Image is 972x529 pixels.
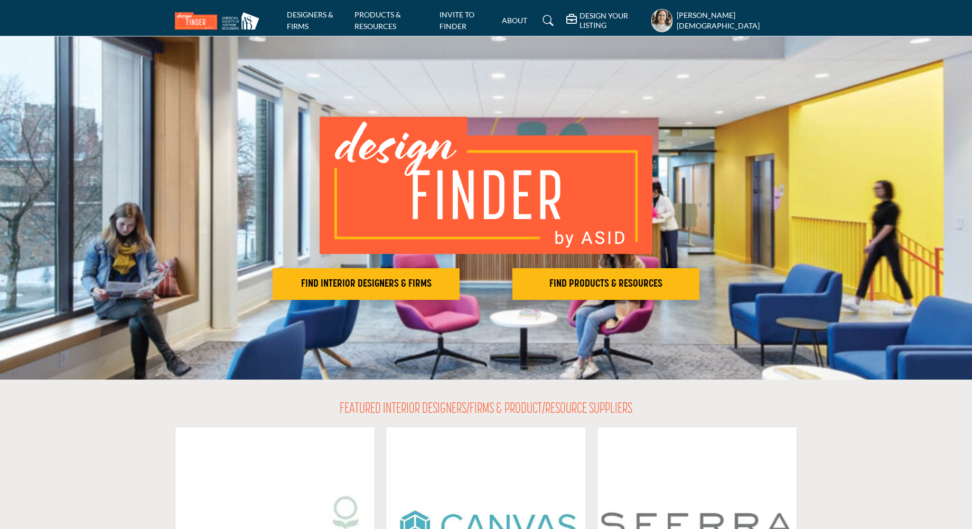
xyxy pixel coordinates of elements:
h2: FIND INTERIOR DESIGNERS & FIRMS [276,278,456,290]
a: ABOUT [502,16,527,25]
button: FIND PRODUCTS & RESOURCES [512,268,699,300]
h5: [PERSON_NAME][DEMOGRAPHIC_DATA] [677,10,798,31]
img: Site Logo [175,12,265,30]
button: Show hide supplier dropdown [651,9,672,32]
a: DESIGNERS & FIRMS [287,10,333,31]
a: Search [532,12,560,29]
button: FIND INTERIOR DESIGNERS & FIRMS [273,268,460,300]
img: image [320,117,652,254]
a: PRODUCTS & RESOURCES [354,10,401,31]
div: DESIGN YOUR LISTING [566,11,646,30]
h5: DESIGN YOUR LISTING [580,11,646,30]
h2: FEATURED INTERIOR DESIGNERS/FIRMS & PRODUCT/RESOURCE SUPPLIERS [340,401,632,419]
h2: FIND PRODUCTS & RESOURCES [516,278,696,290]
a: INVITE TO FINDER [440,10,474,31]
